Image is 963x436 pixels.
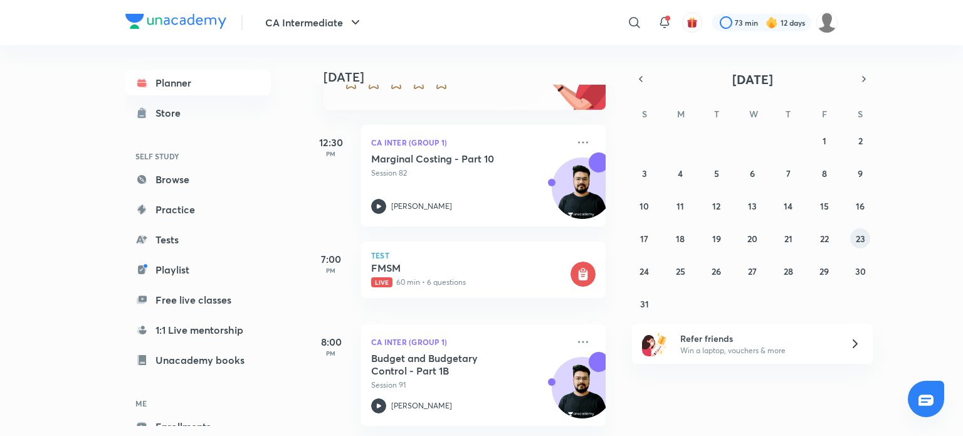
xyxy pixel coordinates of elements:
[707,228,727,248] button: August 19, 2025
[125,317,271,343] a: 1:1 Live mentorship
[850,228,870,248] button: August 23, 2025
[371,135,568,150] p: CA Inter (Group 1)
[306,334,356,349] h5: 8:00
[856,200,865,212] abbr: August 16, 2025
[786,167,791,179] abbr: August 7, 2025
[125,197,271,222] a: Practice
[125,287,271,312] a: Free live classes
[391,400,452,412] p: [PERSON_NAME]
[742,228,762,248] button: August 20, 2025
[814,130,834,151] button: August 1, 2025
[712,200,720,212] abbr: August 12, 2025
[856,233,865,245] abbr: August 23, 2025
[742,261,762,281] button: August 27, 2025
[858,108,863,120] abbr: Saturday
[306,135,356,150] h5: 12:30
[814,163,834,183] button: August 8, 2025
[742,163,762,183] button: August 6, 2025
[687,17,698,28] img: avatar
[650,70,855,88] button: [DATE]
[778,228,798,248] button: August 21, 2025
[125,14,226,32] a: Company Logo
[682,13,702,33] button: avatar
[371,167,568,179] p: Session 82
[642,108,647,120] abbr: Sunday
[371,277,392,287] span: Live
[125,227,271,252] a: Tests
[324,70,618,85] h4: [DATE]
[552,164,613,225] img: Avatar
[707,196,727,216] button: August 12, 2025
[640,298,649,310] abbr: August 31, 2025
[850,196,870,216] button: August 16, 2025
[778,196,798,216] button: August 14, 2025
[712,265,721,277] abbr: August 26, 2025
[371,262,568,274] h5: FMSM
[820,233,829,245] abbr: August 22, 2025
[371,152,527,165] h5: Marginal Costing - Part 10
[786,108,791,120] abbr: Thursday
[552,364,613,424] img: Avatar
[670,196,690,216] button: August 11, 2025
[125,100,271,125] a: Store
[371,352,527,377] h5: Budget and Budgetary Control - Part 1B
[125,14,226,29] img: Company Logo
[391,201,452,212] p: [PERSON_NAME]
[750,167,755,179] abbr: August 6, 2025
[714,167,719,179] abbr: August 5, 2025
[714,108,719,120] abbr: Tuesday
[819,265,829,277] abbr: August 29, 2025
[712,233,721,245] abbr: August 19, 2025
[823,135,826,147] abbr: August 1, 2025
[155,105,188,120] div: Store
[858,135,863,147] abbr: August 2, 2025
[855,265,866,277] abbr: August 30, 2025
[670,261,690,281] button: August 25, 2025
[814,261,834,281] button: August 29, 2025
[680,332,834,345] h6: Refer friends
[784,233,792,245] abbr: August 21, 2025
[677,108,685,120] abbr: Monday
[676,265,685,277] abbr: August 25, 2025
[732,71,773,88] span: [DATE]
[642,167,647,179] abbr: August 3, 2025
[371,380,568,391] p: Session 91
[680,345,834,356] p: Win a laptop, vouchers & more
[125,393,271,414] h6: ME
[306,252,356,267] h5: 7:00
[306,150,356,157] p: PM
[670,163,690,183] button: August 4, 2025
[371,277,568,288] p: 60 min • 6 questions
[747,233,757,245] abbr: August 20, 2025
[707,163,727,183] button: August 5, 2025
[820,200,829,212] abbr: August 15, 2025
[639,200,649,212] abbr: August 10, 2025
[125,167,271,192] a: Browse
[822,167,827,179] abbr: August 8, 2025
[778,163,798,183] button: August 7, 2025
[371,334,568,349] p: CA Inter (Group 1)
[676,233,685,245] abbr: August 18, 2025
[125,70,271,95] a: Planner
[306,349,356,357] p: PM
[634,228,655,248] button: August 17, 2025
[784,265,793,277] abbr: August 28, 2025
[858,167,863,179] abbr: August 9, 2025
[642,331,667,356] img: referral
[640,233,648,245] abbr: August 17, 2025
[678,167,683,179] abbr: August 4, 2025
[814,228,834,248] button: August 22, 2025
[742,196,762,216] button: August 13, 2025
[634,196,655,216] button: August 10, 2025
[371,252,596,259] p: Test
[707,261,727,281] button: August 26, 2025
[634,163,655,183] button: August 3, 2025
[816,12,838,33] img: dhanak
[814,196,834,216] button: August 15, 2025
[778,261,798,281] button: August 28, 2025
[125,257,271,282] a: Playlist
[748,200,757,212] abbr: August 13, 2025
[749,108,758,120] abbr: Wednesday
[850,163,870,183] button: August 9, 2025
[822,108,827,120] abbr: Friday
